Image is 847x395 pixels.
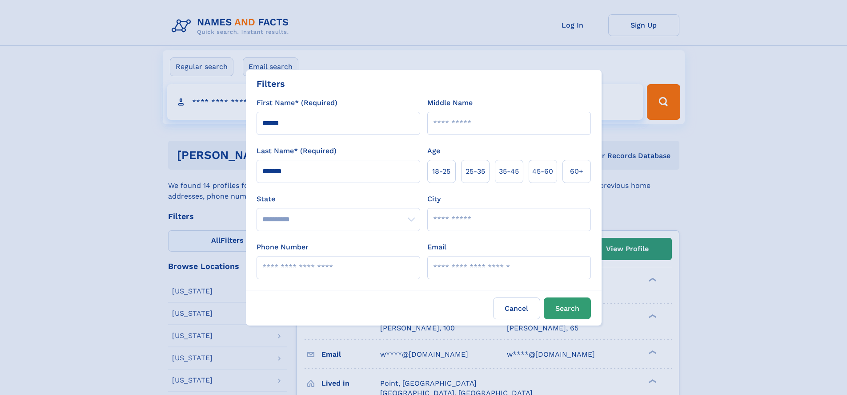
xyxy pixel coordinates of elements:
span: 45‑60 [532,166,553,177]
label: Phone Number [257,242,309,252]
label: Cancel [493,297,540,319]
span: 18‑25 [432,166,450,177]
label: Email [427,242,446,252]
label: First Name* (Required) [257,98,337,108]
label: City [427,194,441,204]
button: Search [544,297,591,319]
label: Age [427,146,440,156]
label: Last Name* (Required) [257,146,337,156]
span: 35‑45 [499,166,519,177]
div: Filters [257,77,285,90]
label: Middle Name [427,98,473,108]
span: 60+ [570,166,583,177]
label: State [257,194,420,204]
span: 25‑35 [466,166,485,177]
